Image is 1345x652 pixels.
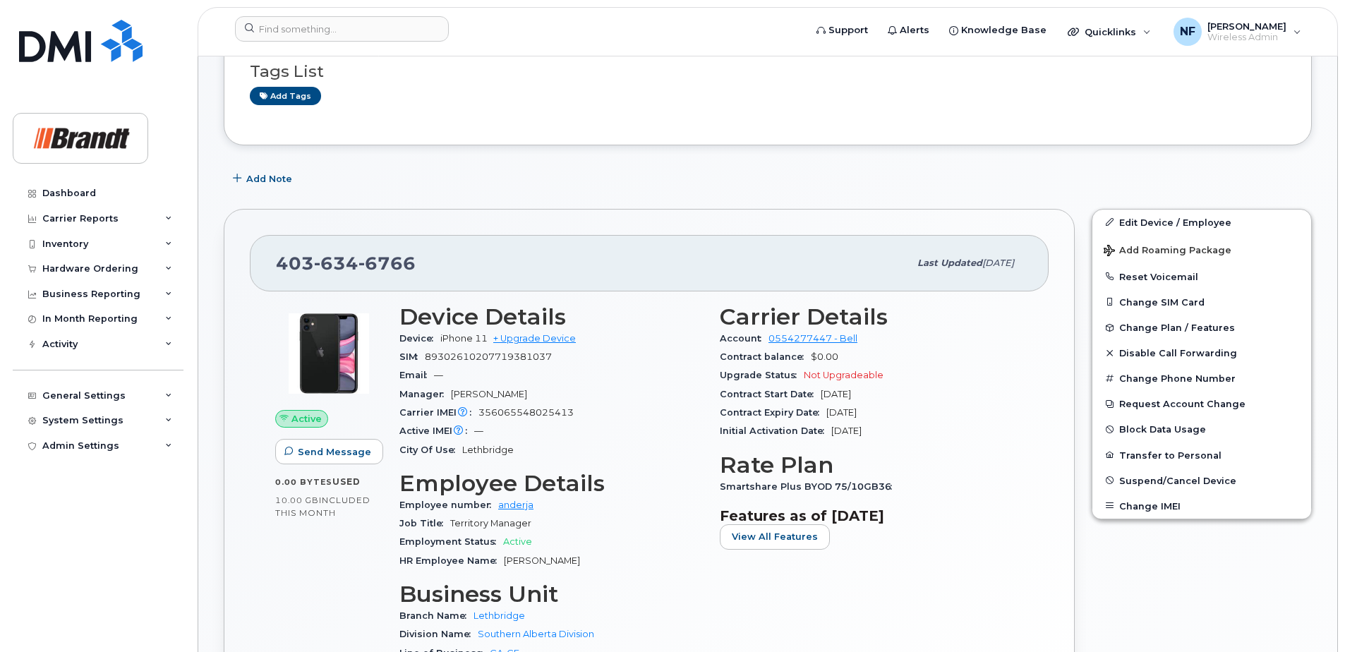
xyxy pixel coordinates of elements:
button: Disable Call Forwarding [1092,340,1311,366]
span: Active [291,412,322,425]
button: Change IMEI [1092,493,1311,519]
span: $0.00 [811,351,838,362]
button: Add Roaming Package [1092,235,1311,264]
span: Not Upgradeable [804,370,883,380]
button: Reset Voicemail [1092,264,1311,289]
a: Alerts [878,16,939,44]
span: used [332,476,361,487]
span: [DATE] [831,425,862,436]
a: 0554277447 - Bell [768,333,857,344]
span: Device [399,333,440,344]
span: NF [1180,23,1195,40]
img: iPhone_11.jpg [287,311,371,396]
h3: Tags List [250,63,1286,80]
span: Smartshare Plus BYOD 75/10GB36 [720,481,899,492]
span: 356065548025413 [478,407,574,418]
span: 6766 [358,253,416,274]
span: — [474,425,483,436]
span: Suspend/Cancel Device [1119,475,1236,485]
span: SIM [399,351,425,362]
button: Block Data Usage [1092,416,1311,442]
button: Suspend/Cancel Device [1092,468,1311,493]
input: Find something... [235,16,449,42]
div: Quicklinks [1058,18,1161,46]
span: Alerts [900,23,929,37]
button: Change Phone Number [1092,366,1311,391]
a: Lethbridge [474,610,525,621]
span: Active [503,536,532,547]
a: Edit Device / Employee [1092,210,1311,235]
span: [DATE] [982,258,1014,268]
span: Wireless Admin [1207,32,1286,43]
span: [PERSON_NAME] [504,555,580,566]
a: Knowledge Base [939,16,1056,44]
span: Support [828,23,868,37]
a: + Upgrade Device [493,333,576,344]
h3: Employee Details [399,471,703,496]
span: — [434,370,443,380]
span: Email [399,370,434,380]
span: Employee number [399,500,498,510]
h3: Features as of [DATE] [720,507,1023,524]
span: Branch Name [399,610,474,621]
button: Change Plan / Features [1092,315,1311,340]
span: Add Roaming Package [1104,245,1231,258]
span: 10.00 GB [275,495,319,505]
button: Change SIM Card [1092,289,1311,315]
span: Disable Call Forwarding [1119,348,1237,358]
a: Add tags [250,87,321,104]
span: [DATE] [821,389,851,399]
span: Last updated [917,258,982,268]
span: Send Message [298,445,371,459]
span: 634 [314,253,358,274]
span: Initial Activation Date [720,425,831,436]
span: Manager [399,389,451,399]
span: Quicklinks [1085,26,1136,37]
span: City Of Use [399,445,462,455]
a: anderja [498,500,533,510]
span: Employment Status [399,536,503,547]
a: Southern Alberta Division [478,629,594,639]
span: Contract balance [720,351,811,362]
div: Noah Fouillard [1164,18,1311,46]
span: HR Employee Name [399,555,504,566]
span: Knowledge Base [961,23,1047,37]
span: Contract Expiry Date [720,407,826,418]
span: [DATE] [826,407,857,418]
span: included this month [275,495,370,518]
span: Active IMEI [399,425,474,436]
span: [PERSON_NAME] [451,389,527,399]
h3: Carrier Details [720,304,1023,330]
button: View All Features [720,524,830,550]
span: Contract Start Date [720,389,821,399]
h3: Device Details [399,304,703,330]
a: Support [807,16,878,44]
span: Account [720,333,768,344]
span: 89302610207719381037 [425,351,552,362]
span: [PERSON_NAME] [1207,20,1286,32]
span: 0.00 Bytes [275,477,332,487]
span: Job Title [399,518,450,529]
span: Carrier IMEI [399,407,478,418]
span: Upgrade Status [720,370,804,380]
button: Request Account Change [1092,391,1311,416]
button: Transfer to Personal [1092,442,1311,468]
span: iPhone 11 [440,333,488,344]
span: Territory Manager [450,518,531,529]
span: Division Name [399,629,478,639]
span: Add Note [246,172,292,186]
h3: Rate Plan [720,452,1023,478]
span: Change Plan / Features [1119,322,1235,333]
span: Lethbridge [462,445,514,455]
span: View All Features [732,530,818,543]
h3: Business Unit [399,581,703,607]
button: Send Message [275,439,383,464]
button: Add Note [224,167,304,192]
span: 403 [276,253,416,274]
